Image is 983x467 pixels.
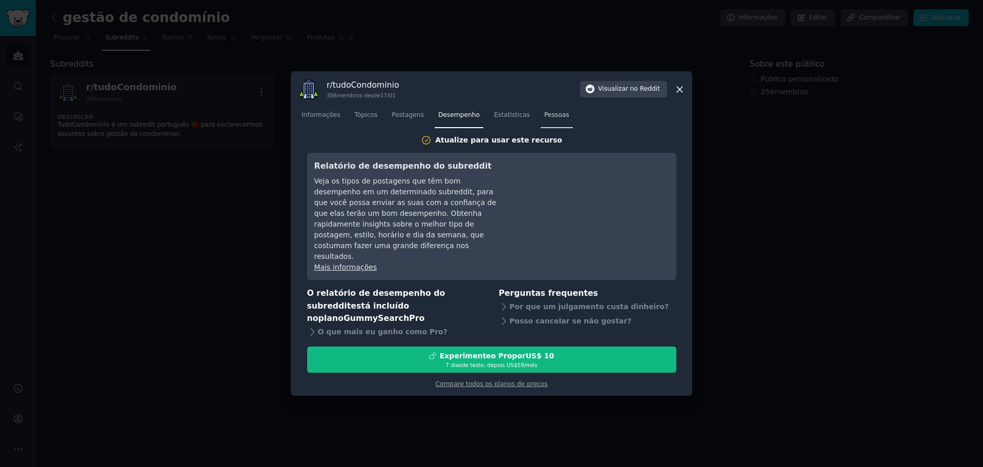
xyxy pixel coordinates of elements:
[509,317,631,325] font: Posso cancelar se não gostar?
[580,81,667,97] button: Visualizarno Reddit
[344,313,409,323] font: GummySearch
[314,263,377,271] a: Mais informações
[524,362,538,368] font: /mês
[598,85,628,92] font: Visualizar
[526,352,554,360] font: US$ 10
[318,313,344,323] font: plano
[351,107,381,128] a: Tópicos
[499,288,598,298] font: Perguntas frequentes
[491,352,512,360] font: o Pro
[307,347,676,373] button: Experimenteo ProporUS$ 107 diasde teste, depois US$59/mês
[422,328,443,336] font: o Pro
[541,107,573,128] a: Pessoas
[494,111,530,118] font: Estatísticas
[298,107,344,128] a: Informações
[302,111,340,118] font: Informações
[509,302,669,311] font: Por que um julgamento custa dinheiro?
[392,111,424,118] font: Postagens
[438,111,480,118] font: Desempenho
[327,92,337,98] font: 356
[380,92,396,98] font: 17/01
[337,92,380,98] font: membros desde
[544,111,569,118] font: Pessoas
[518,362,524,368] font: 59
[307,301,410,323] font: está incluído no
[435,107,483,128] a: Desempenho
[512,352,526,360] font: por
[435,136,562,144] font: Atualize para usar este recurso
[462,362,518,368] font: de teste, depois US$
[307,288,445,311] font: O relatório de desempenho do subreddit
[443,328,447,336] font: ?
[630,85,660,92] font: no Reddit
[318,328,422,336] font: O que mais eu ganho com
[388,107,428,128] a: Postagens
[440,352,491,360] font: Experimente
[298,78,319,100] img: tudoCondomínio
[409,313,424,323] font: Pro
[435,380,547,388] a: Compare todos os planos de preços
[333,80,399,90] font: tudoCondominio
[355,111,378,118] font: Tópicos
[516,160,669,237] iframe: Reprodutor de vídeo do YouTube
[314,177,497,260] font: Veja os tipos de postagens que têm bom desempenho em um determinado subreddit, para que você poss...
[327,80,333,90] font: r/
[445,362,462,368] font: 7 dias
[314,161,492,171] font: Relatório de desempenho do subreddit
[490,107,533,128] a: Estatísticas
